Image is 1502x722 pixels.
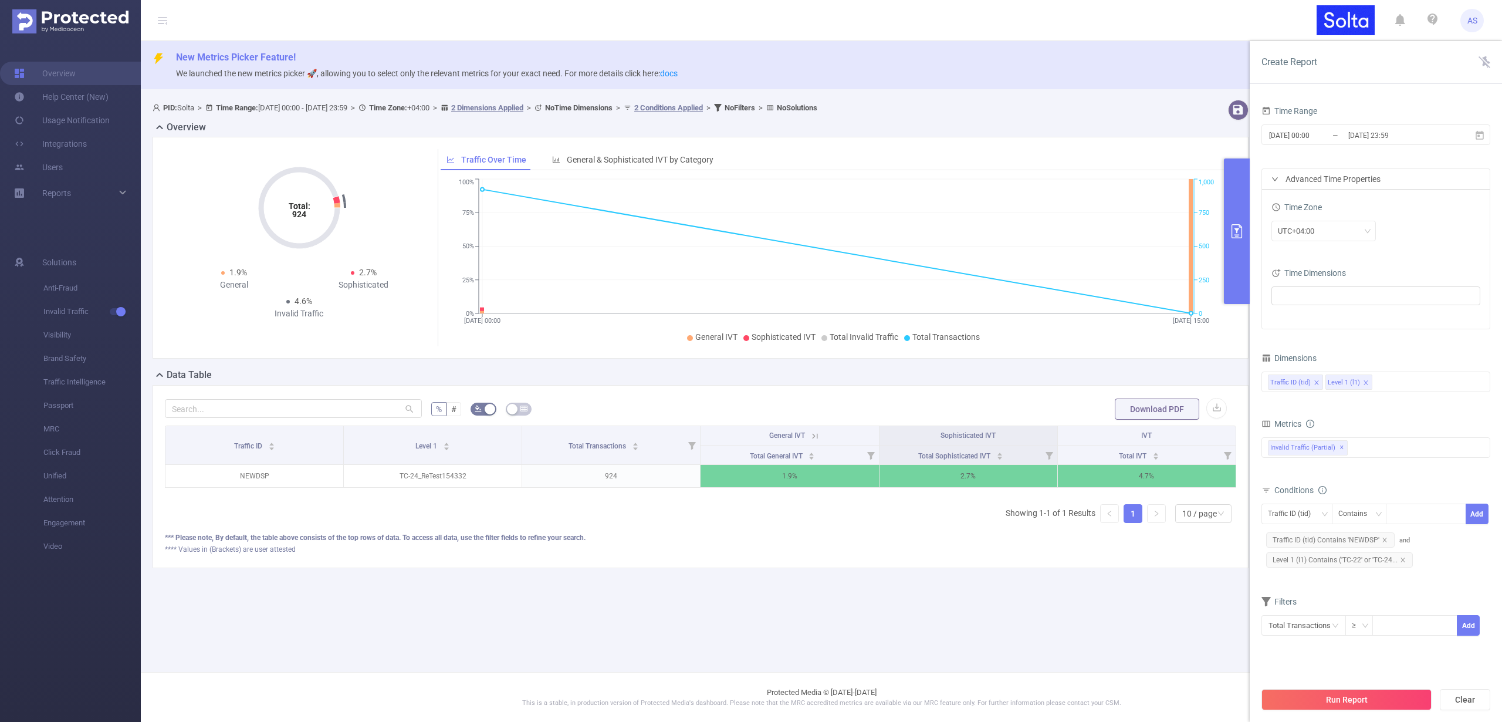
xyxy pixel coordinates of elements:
p: This is a stable, in production version of Protected Media's dashboard. Please note that the MRC ... [170,699,1473,708]
span: New Metrics Picker Feature! [176,52,296,63]
i: icon: caret-up [632,441,639,444]
li: Traffic ID (tid) [1268,375,1323,390]
span: Sophisticated IVT [941,431,996,440]
tspan: 25% [462,276,474,284]
span: Metrics [1261,419,1301,429]
i: icon: caret-down [1153,455,1159,458]
div: ≥ [1352,616,1364,635]
li: 1 [1124,504,1142,523]
tspan: Total: [288,201,310,211]
div: Traffic ID (tid) [1270,375,1311,390]
button: Add [1466,504,1489,524]
span: Invalid Traffic (partial) [1268,440,1348,456]
div: icon: rightAdvanced Time Properties [1262,169,1490,189]
span: Time Dimensions [1271,268,1346,278]
input: End date [1347,127,1442,143]
p: 2.7% [879,465,1057,487]
b: No Filters [725,103,755,112]
i: icon: down [1375,511,1382,519]
span: > [613,103,624,112]
span: > [703,103,714,112]
tspan: 75% [462,209,474,217]
div: *** Please note, By default, the table above consists of the top rows of data. To access all data... [165,532,1236,543]
span: Traffic Over Time [461,155,526,164]
i: icon: caret-down [632,446,639,449]
div: Sophisticated [299,279,429,291]
span: Video [43,535,141,558]
span: > [523,103,535,112]
p: NEWDSP [165,465,343,487]
span: Total Transactions [912,332,980,342]
div: Sort [443,441,450,448]
i: icon: down [1362,622,1369,630]
li: Level 1 (l1) [1325,375,1372,390]
tspan: 50% [462,243,474,251]
span: # [451,404,456,414]
i: icon: line-chart [446,156,455,164]
span: 1.9% [229,268,247,277]
span: Traffic ID [234,442,264,450]
span: Level 1 (l1) Contains ('TC-22' or 'TC-24... [1266,552,1413,568]
div: General [170,279,299,291]
input: filter select [1275,289,1277,303]
i: icon: bar-chart [552,156,560,164]
a: 1 [1124,505,1142,522]
li: Previous Page [1100,504,1119,523]
i: icon: table [520,405,527,412]
span: Passport [43,394,141,417]
i: icon: close [1314,380,1320,387]
div: Sort [996,451,1003,458]
u: 2 Conditions Applied [634,103,703,112]
div: Sort [808,451,815,458]
i: icon: caret-up [268,441,275,444]
li: Showing 1-1 of 1 Results [1006,504,1095,523]
i: icon: bg-colors [475,405,482,412]
div: Traffic ID (tid) [1268,504,1319,524]
h2: Data Table [167,368,212,382]
b: No Solutions [777,103,817,112]
span: Engagement [43,511,141,535]
a: Users [14,156,63,179]
tspan: [DATE] 15:00 [1173,317,1209,325]
span: Attention [43,488,141,511]
b: PID: [163,103,177,112]
i: icon: right [1153,510,1160,517]
b: No Time Dimensions [545,103,613,112]
tspan: 924 [292,210,306,219]
span: General IVT [769,431,805,440]
div: Sort [268,441,275,448]
span: AS [1467,9,1477,32]
span: Click Fraud [43,441,141,464]
span: Traffic ID (tid) Contains 'NEWDSP' [1266,532,1395,548]
i: icon: caret-down [808,455,815,458]
a: Reports [42,181,71,205]
span: Sophisticated IVT [752,332,816,342]
b: Time Range: [216,103,258,112]
span: Reports [42,188,71,198]
div: Sort [632,441,639,448]
b: Time Zone: [369,103,407,112]
footer: Protected Media © [DATE]-[DATE] [141,672,1502,722]
span: Solutions [42,251,76,274]
i: icon: right [1271,176,1278,183]
span: > [429,103,441,112]
span: Brand Safety [43,347,141,370]
i: Filter menu [684,426,700,464]
tspan: [DATE] 00:00 [464,317,500,325]
span: Invalid Traffic [43,300,141,323]
span: IVT [1141,431,1152,440]
i: icon: caret-down [268,446,275,449]
span: Dimensions [1261,353,1317,363]
span: Time Zone [1271,203,1322,212]
tspan: 1,000 [1199,179,1214,187]
div: Contains [1338,504,1375,524]
tspan: 250 [1199,276,1209,284]
tspan: 0% [466,310,474,318]
span: Time Range [1261,106,1317,116]
tspan: 750 [1199,209,1209,217]
span: and [1261,537,1418,564]
span: 4.6% [295,296,312,306]
a: Usage Notification [14,109,110,132]
span: > [194,103,205,112]
a: Help Center (New) [14,85,109,109]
